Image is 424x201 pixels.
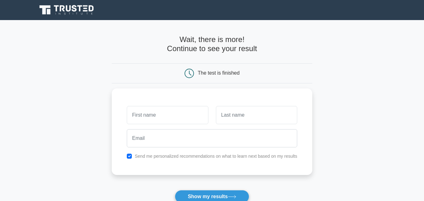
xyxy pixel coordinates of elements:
input: First name [127,106,208,124]
div: The test is finished [198,70,239,76]
h4: Wait, there is more! Continue to see your result [112,35,312,53]
input: Email [127,129,297,147]
input: Last name [216,106,297,124]
label: Send me personalized recommendations on what to learn next based on my results [135,154,297,159]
